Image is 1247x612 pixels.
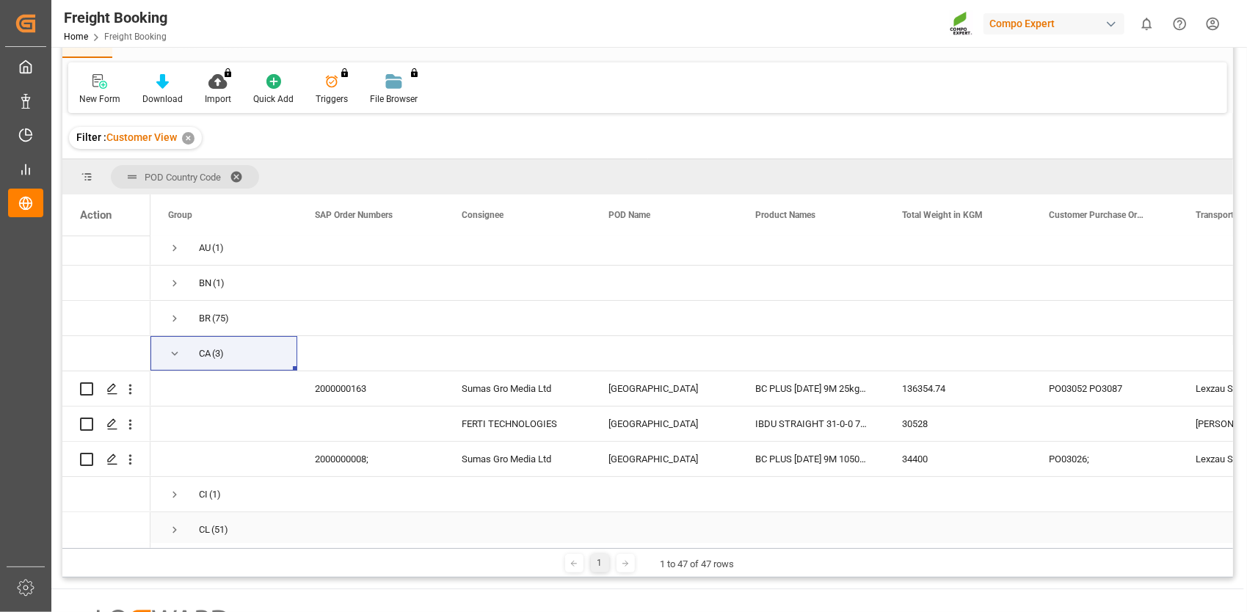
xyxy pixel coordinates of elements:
div: FERTI TECHNOLOGIES [444,407,591,441]
div: BC PLUS [DATE] 9M 25kg (x42) WW BC PLUS [DATE] 6M 25kg (x42) INT BC PLUS [DATE] 12M 25kg (x42) IN... [738,371,884,406]
div: ✕ [182,132,194,145]
div: Freight Booking [64,7,167,29]
span: Customer Purchase Order Numbers [1049,210,1147,220]
button: Compo Expert [984,10,1130,37]
div: Press SPACE to select this row. [62,477,150,512]
div: Press SPACE to select this row. [62,336,150,371]
div: 1 [591,554,609,572]
div: Sumas Gro Media Ltd [444,442,591,476]
span: (75) [212,302,229,335]
button: show 0 new notifications [1130,7,1163,40]
div: 30528 [884,407,1031,441]
span: Product Names [755,210,815,220]
div: [GEOGRAPHIC_DATA] [591,407,738,441]
div: CI [199,478,208,511]
div: IBDU STRAIGHT 31-0-0 750KG BB JP [738,407,884,441]
div: BC PLUS [DATE] 9M 1050kg UN CAN BB; [738,442,884,476]
span: (51) [211,513,228,547]
span: Consignee [462,210,503,220]
button: Help Center [1163,7,1196,40]
span: POD Country Code [145,172,221,183]
div: Quick Add [253,92,294,106]
div: Press SPACE to select this row. [62,442,150,477]
div: Press SPACE to select this row. [62,371,150,407]
div: AU [199,231,211,265]
div: Press SPACE to select this row. [62,266,150,301]
div: CL [199,513,210,547]
span: Group [168,210,192,220]
div: 1 to 47 of 47 rows [661,557,735,572]
div: CA [199,337,211,371]
div: BR [199,302,211,335]
div: 34400 [884,442,1031,476]
div: Download [142,92,183,106]
img: Screenshot%202023-09-29%20at%2010.02.21.png_1712312052.png [950,11,973,37]
span: Filter : [76,131,106,143]
div: BN [199,266,211,300]
span: Customer View [106,131,177,143]
div: Action [80,208,112,222]
span: SAP Order Numbers [315,210,393,220]
span: (1) [212,231,224,265]
div: Press SPACE to select this row. [62,407,150,442]
div: PO03052 PO3087 [1031,371,1178,406]
div: Press SPACE to select this row. [62,512,150,547]
div: 2000000163 [297,371,444,406]
div: Press SPACE to select this row. [62,230,150,266]
div: PO03026; [1031,442,1178,476]
a: Home [64,32,88,42]
div: Sumas Gro Media Ltd [444,371,591,406]
div: [GEOGRAPHIC_DATA] [591,371,738,406]
div: 136354.74 [884,371,1031,406]
div: Compo Expert [984,13,1124,34]
div: New Form [79,92,120,106]
span: (1) [213,266,225,300]
span: POD Name [608,210,650,220]
div: [GEOGRAPHIC_DATA] [591,442,738,476]
div: 2000000008; [297,442,444,476]
div: Press SPACE to select this row. [62,301,150,336]
span: (3) [212,337,224,371]
span: Total Weight in KGM [902,210,983,220]
span: (1) [209,478,221,511]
